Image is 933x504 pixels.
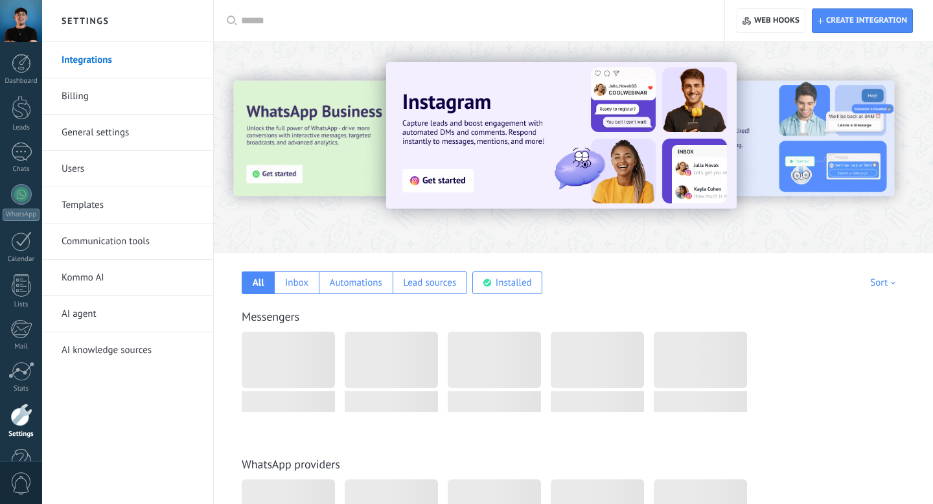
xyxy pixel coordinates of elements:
[62,115,200,151] a: General settings
[42,332,213,368] li: AI knowledge sources
[3,124,40,132] div: Leads
[62,260,200,296] a: Kommo AI
[285,277,308,289] div: Inbox
[62,296,200,332] a: AI agent
[618,81,894,196] img: Slide 2
[3,343,40,351] div: Mail
[62,187,200,223] a: Templates
[826,16,907,26] span: Create integration
[62,78,200,115] a: Billing
[242,309,299,324] a: Messengers
[242,457,340,472] a: WhatsApp providers
[253,277,264,289] div: All
[386,62,737,209] img: Slide 1
[403,277,456,289] div: Lead sources
[62,151,200,187] a: Users
[3,209,40,221] div: WhatsApp
[754,16,800,26] span: Web hooks
[62,223,200,260] a: Communication tools
[42,151,213,187] li: Users
[330,277,382,289] div: Automations
[42,115,213,151] li: General settings
[737,8,805,33] button: Web hooks
[42,78,213,115] li: Billing
[496,277,532,289] div: Installed
[42,260,213,296] li: Kommo AI
[234,81,510,196] img: Slide 3
[3,385,40,393] div: Stats
[42,296,213,332] li: AI agent
[3,301,40,309] div: Lists
[42,42,213,78] li: Integrations
[3,77,40,86] div: Dashboard
[870,277,900,289] div: Sort
[3,255,40,264] div: Calendar
[62,332,200,369] a: AI knowledge sources
[42,223,213,260] li: Communication tools
[62,42,200,78] a: Integrations
[812,8,913,33] button: Create integration
[42,187,213,223] li: Templates
[3,430,40,439] div: Settings
[3,165,40,174] div: Chats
